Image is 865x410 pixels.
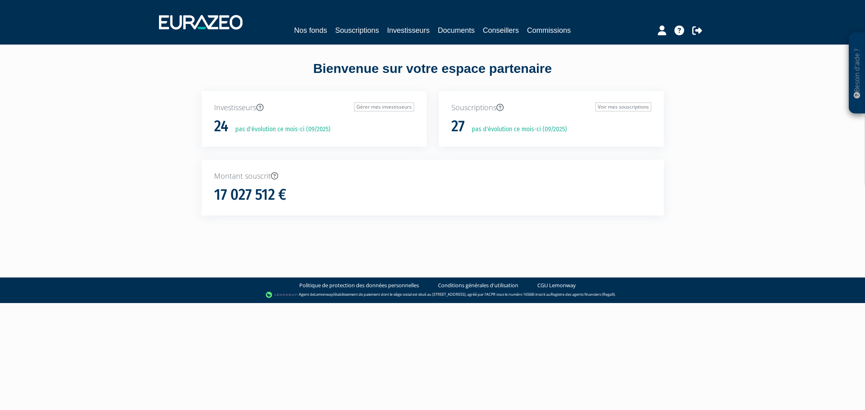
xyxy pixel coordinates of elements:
[214,171,651,182] p: Montant souscrit
[438,282,518,289] a: Conditions générales d'utilisation
[299,282,419,289] a: Politique de protection des données personnelles
[294,25,327,36] a: Nos fonds
[537,282,576,289] a: CGU Lemonway
[230,125,331,134] p: pas d'évolution ce mois-ci (09/2025)
[214,186,286,203] h1: 17 027 512 €
[8,291,857,299] div: - Agent de (établissement de paiement dont le siège social est situé au [STREET_ADDRESS], agréé p...
[852,37,862,110] p: Besoin d'aide ?
[214,102,414,113] p: Investisseurs
[466,125,567,134] p: pas d'évolution ce mois-ci (09/2025)
[527,25,571,36] a: Commissions
[314,292,333,297] a: Lemonway
[483,25,519,36] a: Conseillers
[595,102,651,111] a: Voir mes souscriptions
[551,292,615,297] a: Registre des agents financiers (Regafi)
[354,102,414,111] a: Gérer mes investisseurs
[438,25,475,36] a: Documents
[387,25,429,36] a: Investisseurs
[451,102,651,113] p: Souscriptions
[335,25,379,36] a: Souscriptions
[195,60,670,91] div: Bienvenue sur votre espace partenaire
[451,118,465,135] h1: 27
[214,118,228,135] h1: 24
[159,15,243,30] img: 1732889491-logotype_eurazeo_blanc_rvb.png
[266,291,297,299] img: logo-lemonway.png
